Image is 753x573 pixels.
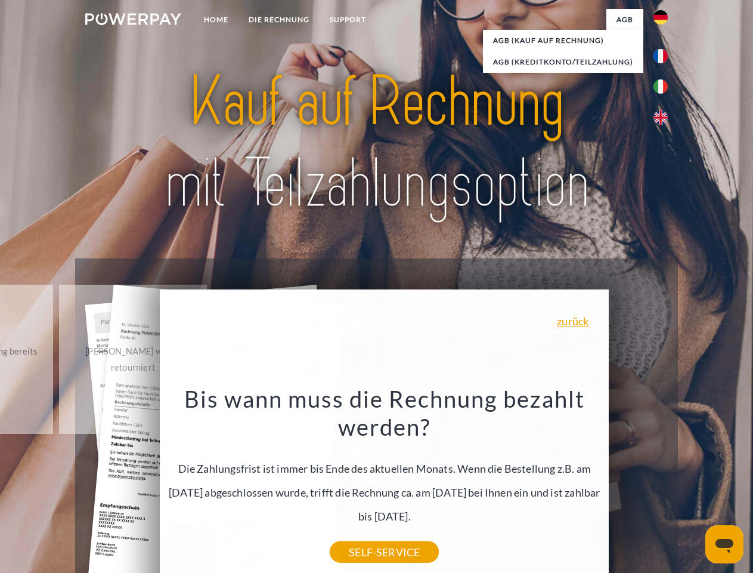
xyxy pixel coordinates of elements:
[705,525,743,563] iframe: Schaltfläche zum Öffnen des Messaging-Fensters
[114,57,639,229] img: title-powerpay_de.svg
[483,51,643,73] a: AGB (Kreditkonto/Teilzahlung)
[167,384,602,552] div: Die Zahlungsfrist ist immer bis Ende des aktuellen Monats. Wenn die Bestellung z.B. am [DATE] abg...
[483,30,643,51] a: AGB (Kauf auf Rechnung)
[238,9,320,30] a: DIE RECHNUNG
[85,13,181,25] img: logo-powerpay-white.svg
[167,384,602,442] h3: Bis wann muss die Rechnung bezahlt werden?
[653,10,668,24] img: de
[653,110,668,125] img: en
[653,49,668,63] img: fr
[66,343,200,375] div: [PERSON_NAME] wurde retourniert
[557,316,588,326] a: zurück
[194,9,238,30] a: Home
[320,9,376,30] a: SUPPORT
[606,9,643,30] a: agb
[653,79,668,94] img: it
[330,541,439,563] a: SELF-SERVICE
